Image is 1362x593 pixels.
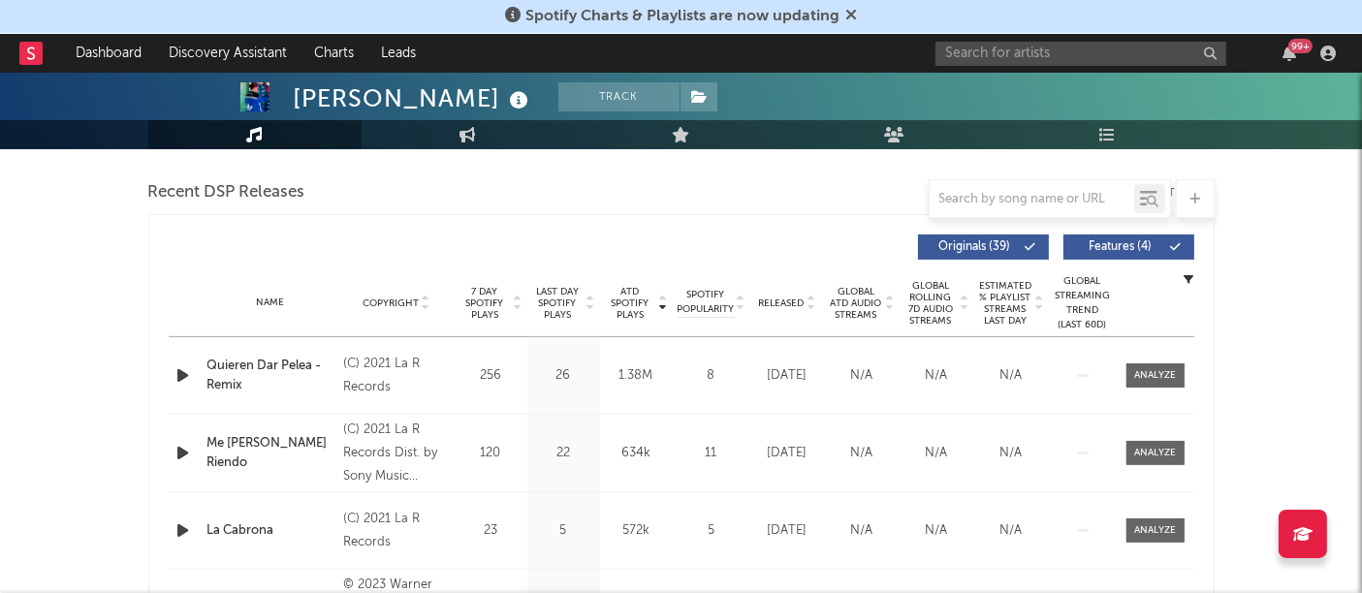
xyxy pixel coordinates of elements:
[459,286,511,321] span: 7 Day Spotify Plays
[155,34,301,73] a: Discovery Assistant
[979,280,1032,327] span: Estimated % Playlist Streams Last Day
[532,286,584,321] span: Last Day Spotify Plays
[459,521,523,541] div: 23
[979,521,1044,541] div: N/A
[918,234,1049,260] button: Originals(39)
[931,241,1020,253] span: Originals ( 39 )
[605,444,668,463] div: 634k
[525,9,839,24] span: Spotify Charts & Playlists are now updating
[207,434,334,472] a: Me [PERSON_NAME] Riendo
[532,444,595,463] div: 22
[755,366,820,386] div: [DATE]
[207,357,334,394] a: Quieren Dar Pelea - Remix
[935,42,1226,66] input: Search for artists
[62,34,155,73] a: Dashboard
[343,508,449,554] div: (C) 2021 La R Records
[532,366,595,386] div: 26
[605,366,668,386] div: 1.38M
[367,34,429,73] a: Leads
[830,521,895,541] div: N/A
[343,419,449,488] div: (C) 2021 La R Records Dist. by Sony Music Entertainment U.S. Latin LLC
[1063,234,1194,260] button: Features(4)
[904,521,969,541] div: N/A
[755,444,820,463] div: [DATE]
[532,521,595,541] div: 5
[979,366,1044,386] div: N/A
[979,444,1044,463] div: N/A
[678,444,745,463] div: 11
[1076,241,1165,253] span: Features ( 4 )
[301,34,367,73] a: Charts
[605,521,668,541] div: 572k
[1283,46,1296,61] button: 99+
[904,366,969,386] div: N/A
[459,444,523,463] div: 120
[930,192,1134,207] input: Search by song name or URL
[343,353,449,399] div: (C) 2021 La R Records
[904,444,969,463] div: N/A
[830,444,895,463] div: N/A
[678,366,745,386] div: 8
[459,366,523,386] div: 256
[830,286,883,321] span: Global ATD Audio Streams
[294,82,534,114] div: [PERSON_NAME]
[1288,39,1313,53] div: 99 +
[759,297,805,309] span: Released
[605,286,656,321] span: ATD Spotify Plays
[363,297,419,309] span: Copyright
[755,521,820,541] div: [DATE]
[830,366,895,386] div: N/A
[845,9,857,24] span: Dismiss
[904,280,958,327] span: Global Rolling 7D Audio Streams
[1054,274,1112,332] div: Global Streaming Trend (Last 60D)
[207,521,334,541] a: La Cabrona
[207,296,334,310] div: Name
[558,82,680,111] button: Track
[678,521,745,541] div: 5
[677,288,734,317] span: Spotify Popularity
